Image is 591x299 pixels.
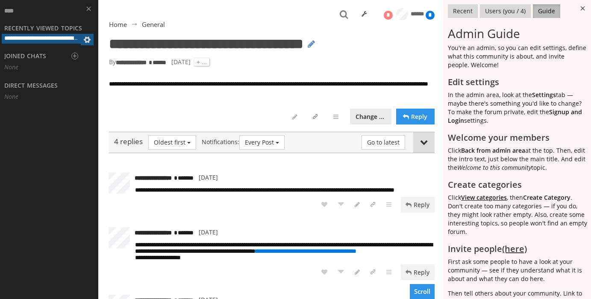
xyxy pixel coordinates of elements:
h3: Joined Chats [4,53,46,59]
button: Oldest first [148,135,196,150]
b: Back from admin area [461,146,525,154]
a: Signup and Login [448,108,582,124]
a: Like this [315,197,333,214]
button: Recent [448,4,478,18]
span: By [109,58,116,66]
a: Like this [315,264,333,282]
span: Notifications: [202,138,285,146]
a: View categories [461,193,507,201]
a: More... [381,197,399,214]
p: You're an admin, so you can edit settings, define what this community is about, and invite people... [448,44,588,69]
button: Every Post [239,135,285,150]
button: Guide [533,4,560,18]
a: Euro 2025 Elemeleri Gecemi Uzatıyor [2,34,78,44]
li: 4 replies [114,136,143,146]
a: Reply [401,197,435,213]
em: Welcome to this community [457,163,531,172]
a: (here) [502,243,527,255]
a: Home [106,17,130,32]
b: Reply [411,112,427,121]
i: None [4,63,18,71]
span: Topic actions [82,35,92,44]
a: General [138,17,168,32]
h2: Edit settings [448,78,588,86]
button: + [71,53,78,59]
a: Edit [350,264,366,282]
h3: Direct Messages [4,83,58,89]
a: More... [381,264,399,282]
h2: Welcome your members [448,133,588,142]
h3: Recently viewed topics [4,25,82,31]
a: Reply [401,264,435,280]
button: Scroll [410,284,435,299]
span: [DATE] [199,173,218,181]
a: Link to this post [308,108,323,127]
span: More votes... [333,197,350,213]
a: Change ... [350,109,391,124]
p: In the admin area, look at the tab — maybe there's something you'd like to change? To make the fo... [448,91,588,125]
p: Click at the top. Then, edit the intro text, just below the main title. And edit the topic. [448,146,588,172]
a: Edit [350,197,366,214]
p: First ask some people to have a look at your community — see if they understand what it is about ... [448,258,588,283]
i: None [4,92,18,101]
button: Go to latest [362,135,405,150]
h2: Invite people [448,245,588,253]
span: [DATE] [171,58,191,66]
button: Users (you / 4) [480,4,531,18]
span: More votes... [333,264,350,281]
a: Link to this post [365,264,381,281]
h3: Admin Guide [448,27,588,39]
p: Click , then . Don't create too many categories — if you do, they might look rather empty. Also, ... [448,193,588,236]
b: Settings [532,91,556,99]
button: + ... [194,58,209,66]
h2: Create categories [448,181,588,189]
a: More... [328,108,346,127]
span: [DATE] [199,228,218,236]
strong: Create Category [523,193,570,201]
a: Link to this post [365,197,381,214]
a: Edit [287,108,303,127]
